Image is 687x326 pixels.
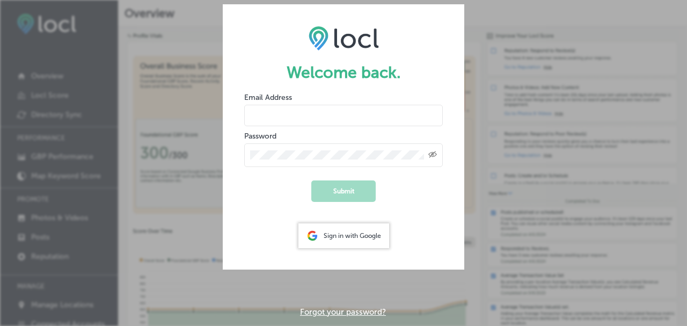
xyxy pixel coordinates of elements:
[244,63,443,82] h1: Welcome back.
[428,150,437,160] span: Toggle password visibility
[298,223,389,248] div: Sign in with Google
[311,180,376,202] button: Submit
[309,26,379,50] img: LOCL logo
[244,93,292,102] label: Email Address
[244,132,276,141] label: Password
[300,307,386,317] a: Forgot your password?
